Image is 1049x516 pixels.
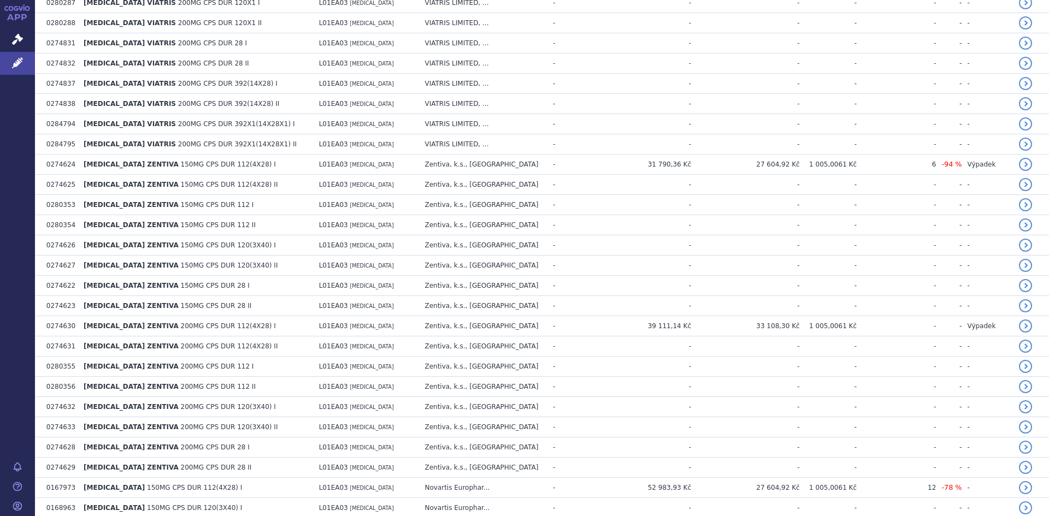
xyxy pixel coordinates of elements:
[691,134,800,155] td: -
[181,342,278,350] span: 200MG CPS DUR 112(4X28) II
[547,54,590,74] td: -
[590,74,691,94] td: -
[691,175,800,195] td: -
[1019,158,1032,171] a: detail
[962,397,1014,417] td: -
[319,19,348,27] span: L01EA03
[419,316,547,336] td: Zentiva, k.s., [GEOGRAPHIC_DATA]
[84,383,179,390] span: [MEDICAL_DATA] ZENTIVA
[419,13,547,33] td: VIATRIS LIMITED, ...
[41,195,78,215] td: 0280353
[962,235,1014,256] td: -
[962,175,1014,195] td: -
[800,33,857,54] td: -
[962,215,1014,235] td: -
[319,60,348,67] span: L01EA03
[691,276,800,296] td: -
[547,94,590,114] td: -
[590,377,691,397] td: -
[84,241,179,249] span: [MEDICAL_DATA] ZENTIVA
[857,336,936,357] td: -
[1019,97,1032,110] a: detail
[84,80,176,87] span: [MEDICAL_DATA] VIATRIS
[41,296,78,316] td: 0274623
[691,195,800,215] td: -
[1019,138,1032,151] a: detail
[936,33,962,54] td: -
[547,316,590,336] td: -
[590,276,691,296] td: -
[41,417,78,437] td: 0274633
[419,276,547,296] td: Zentiva, k.s., [GEOGRAPHIC_DATA]
[350,162,394,168] span: [MEDICAL_DATA]
[1019,501,1032,514] a: detail
[84,403,179,411] span: [MEDICAL_DATA] ZENTIVA
[800,235,857,256] td: -
[936,377,962,397] td: -
[319,100,348,108] span: L01EA03
[178,80,278,87] span: 200MG CPS DUR 392(14X28) I
[41,94,78,114] td: 0274838
[181,302,252,310] span: 150MG CPS DUR 28 II
[319,140,348,148] span: L01EA03
[857,114,936,134] td: -
[691,54,800,74] td: -
[590,397,691,417] td: -
[84,262,179,269] span: [MEDICAL_DATA] ZENTIVA
[800,357,857,377] td: -
[178,60,249,67] span: 200MG CPS DUR 28 II
[962,13,1014,33] td: -
[1019,218,1032,232] a: detail
[857,94,936,114] td: -
[1019,299,1032,312] a: detail
[962,195,1014,215] td: -
[936,276,962,296] td: -
[350,81,394,87] span: [MEDICAL_DATA]
[419,155,547,175] td: Zentiva, k.s., [GEOGRAPHIC_DATA]
[181,161,276,168] span: 150MG CPS DUR 112(4X28) I
[547,397,590,417] td: -
[350,364,394,370] span: [MEDICAL_DATA]
[691,74,800,94] td: -
[800,155,857,175] td: 1 005,0061 Kč
[319,302,348,310] span: L01EA03
[936,397,962,417] td: -
[857,377,936,397] td: -
[962,276,1014,296] td: -
[1019,420,1032,434] a: detail
[319,342,348,350] span: L01EA03
[800,134,857,155] td: -
[350,323,394,329] span: [MEDICAL_DATA]
[419,357,547,377] td: Zentiva, k.s., [GEOGRAPHIC_DATA]
[181,322,276,330] span: 200MG CPS DUR 112(4X28) I
[590,54,691,74] td: -
[1019,37,1032,50] a: detail
[691,215,800,235] td: -
[962,114,1014,134] td: -
[962,316,1014,336] td: Výpadek
[590,33,691,54] td: -
[419,74,547,94] td: VIATRIS LIMITED, ...
[84,39,176,47] span: [MEDICAL_DATA] VIATRIS
[1019,16,1032,29] a: detail
[1019,441,1032,454] a: detail
[547,155,590,175] td: -
[857,134,936,155] td: -
[800,74,857,94] td: -
[547,296,590,316] td: -
[84,120,176,128] span: [MEDICAL_DATA] VIATRIS
[178,120,295,128] span: 200MG CPS DUR 392X1(14X28X1) I
[857,33,936,54] td: -
[590,13,691,33] td: -
[178,100,280,108] span: 200MG CPS DUR 392(14X28) II
[590,215,691,235] td: -
[319,221,348,229] span: L01EA03
[350,343,394,349] span: [MEDICAL_DATA]
[936,316,962,336] td: -
[350,20,394,26] span: [MEDICAL_DATA]
[691,357,800,377] td: -
[350,202,394,208] span: [MEDICAL_DATA]
[691,33,800,54] td: -
[962,74,1014,94] td: -
[691,114,800,134] td: -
